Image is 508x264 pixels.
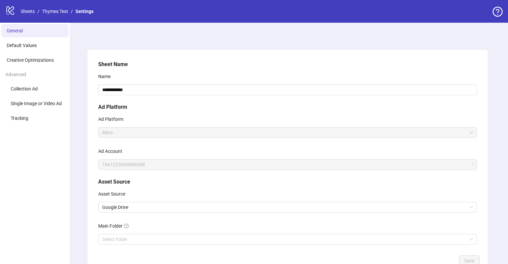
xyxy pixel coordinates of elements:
label: Main Folder [98,221,133,231]
a: Settings [74,8,95,15]
span: General [7,28,23,33]
a: Thymes Test [41,8,69,15]
label: Name [98,71,115,82]
input: Name [98,84,477,95]
span: Tracking [11,115,28,121]
a: Sheets [19,8,36,15]
span: Creative Optimizations [7,57,54,63]
li: / [37,8,39,15]
li: / [71,8,73,15]
span: loading [469,162,473,167]
label: Ad Account [98,146,127,157]
h5: Asset Source [98,178,477,186]
span: question-circle [124,224,129,228]
span: Google Drive [102,202,473,212]
span: Collection Ad [11,86,38,91]
span: 1661222660808388 [102,160,473,170]
span: Default Values [7,43,37,48]
span: Meta [102,127,473,138]
h5: Ad Platform [98,103,477,111]
span: question-circle [493,7,503,17]
span: Single Image or Video Ad [11,101,62,106]
h5: Sheet Name [98,60,477,68]
label: Ad Platform [98,114,128,124]
label: Asset Source [98,189,130,199]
